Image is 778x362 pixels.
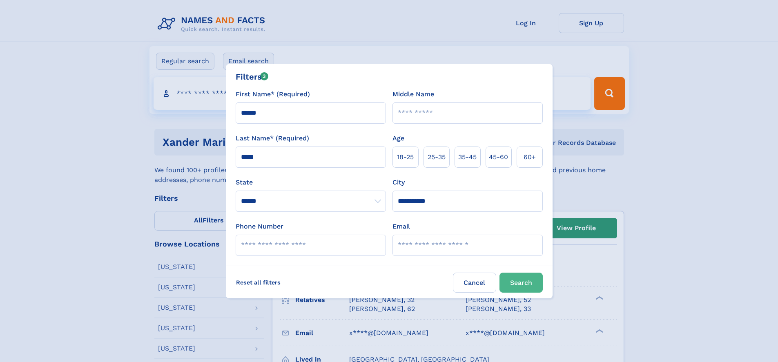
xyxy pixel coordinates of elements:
[236,222,283,231] label: Phone Number
[236,178,386,187] label: State
[392,133,404,143] label: Age
[524,152,536,162] span: 60+
[453,273,496,293] label: Cancel
[231,273,286,292] label: Reset all filters
[458,152,477,162] span: 35‑45
[236,89,310,99] label: First Name* (Required)
[397,152,414,162] span: 18‑25
[392,89,434,99] label: Middle Name
[392,222,410,231] label: Email
[236,71,269,83] div: Filters
[428,152,446,162] span: 25‑35
[236,133,309,143] label: Last Name* (Required)
[499,273,543,293] button: Search
[392,178,405,187] label: City
[489,152,508,162] span: 45‑60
